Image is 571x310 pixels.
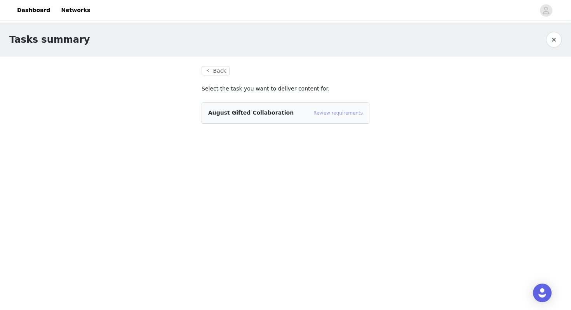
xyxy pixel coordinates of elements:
button: Back [202,66,230,75]
a: Networks [56,2,95,19]
span: August Gifted Collaboration [208,110,294,116]
h1: Tasks summary [9,33,90,47]
a: Dashboard [12,2,55,19]
p: Select the task you want to deliver content for. [202,85,369,93]
div: avatar [542,4,550,17]
div: Open Intercom Messenger [533,284,552,302]
a: Review requirements [313,110,363,116]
